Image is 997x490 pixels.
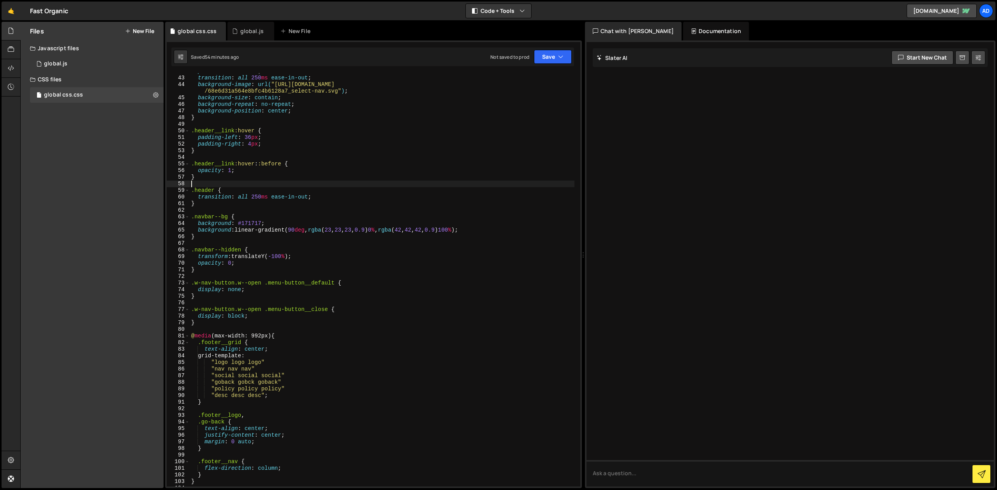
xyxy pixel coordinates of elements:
div: 101 [167,465,190,472]
div: 46 [167,101,190,108]
button: Code + Tools [466,4,531,18]
div: 72 [167,273,190,280]
div: 48 [167,114,190,121]
div: 64 [167,220,190,227]
div: 80 [167,326,190,333]
div: 89 [167,386,190,392]
div: 91 [167,399,190,406]
div: 85 [167,359,190,366]
div: global.js [240,27,264,35]
div: 70 [167,260,190,267]
div: 69 [167,253,190,260]
div: 79 [167,320,190,326]
div: 60 [167,194,190,200]
div: 50 [167,128,190,134]
div: 86 [167,366,190,372]
div: 66 [167,234,190,240]
div: 95 [167,425,190,432]
div: 77 [167,306,190,313]
div: 47 [167,108,190,114]
div: 96 [167,432,190,439]
div: 94 [167,419,190,425]
div: 55 [167,161,190,167]
div: 68 [167,247,190,253]
div: 81 [167,333,190,339]
div: 17318/48054.css [30,87,164,103]
div: global css.css [178,27,217,35]
div: Javascript files [21,40,164,56]
h2: Slater AI [597,54,628,61]
a: 🤙 [2,2,21,20]
div: 103 [167,478,190,485]
div: 73 [167,280,190,286]
div: 97 [167,439,190,445]
div: 53 [167,148,190,154]
div: 67 [167,240,190,247]
div: 56 [167,167,190,174]
div: 71 [167,267,190,273]
button: Start new chat [891,51,953,65]
div: 74 [167,286,190,293]
div: 57 [167,174,190,181]
div: 61 [167,200,190,207]
div: 58 [167,181,190,187]
div: global.js [44,60,67,67]
div: Documentation [683,22,749,40]
div: 49 [167,121,190,128]
div: 44 [167,81,190,95]
div: 75 [167,293,190,300]
div: 45 [167,95,190,101]
div: 76 [167,300,190,306]
button: Save [534,50,572,64]
div: 100 [167,458,190,465]
div: 98 [167,445,190,452]
div: 54 minutes ago [205,54,239,60]
div: 88 [167,379,190,386]
div: 78 [167,313,190,320]
div: New File [280,27,313,35]
div: 84 [167,353,190,359]
div: 93 [167,412,190,419]
a: [DOMAIN_NAME] [907,4,977,18]
div: Not saved to prod [490,54,529,60]
a: ad [979,4,993,18]
div: 92 [167,406,190,412]
div: 52 [167,141,190,148]
div: 87 [167,372,190,379]
div: 90 [167,392,190,399]
div: 51 [167,134,190,141]
div: 59 [167,187,190,194]
div: 62 [167,207,190,214]
button: New File [125,28,154,34]
div: 83 [167,346,190,353]
div: 63 [167,214,190,220]
div: 82 [167,339,190,346]
div: Saved [191,54,239,60]
div: 43 [167,75,190,81]
div: 102 [167,472,190,478]
h2: Files [30,27,44,35]
div: 99 [167,452,190,458]
div: global css.css [44,91,83,98]
div: 65 [167,227,190,234]
div: CSS files [21,72,164,87]
div: 54 [167,154,190,161]
div: 17318/48055.js [30,56,164,72]
div: Fast Organic [30,6,68,16]
div: Chat with [PERSON_NAME] [585,22,682,40]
